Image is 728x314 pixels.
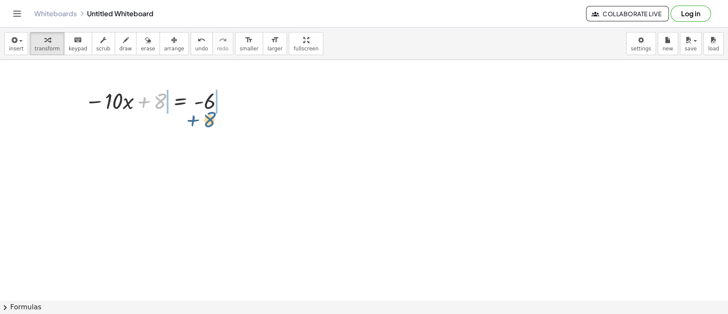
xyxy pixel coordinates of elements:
span: keypad [69,46,87,52]
i: undo [197,35,206,45]
span: undo [195,46,208,52]
span: larger [267,46,282,52]
span: settings [631,46,651,52]
i: redo [219,35,227,45]
span: save [684,46,696,52]
span: smaller [240,46,258,52]
span: arrange [164,46,184,52]
button: Log in [670,6,711,22]
i: format_size [271,35,279,45]
button: save [680,32,702,55]
span: redo [217,46,229,52]
button: fullscreen [289,32,323,55]
i: keyboard [74,35,82,45]
i: format_size [245,35,253,45]
button: format_sizelarger [263,32,287,55]
span: erase [141,46,155,52]
button: Collaborate Live [586,6,669,21]
span: draw [119,46,132,52]
span: load [708,46,719,52]
button: draw [115,32,137,55]
button: redoredo [212,32,233,55]
span: scrub [96,46,110,52]
span: insert [9,46,23,52]
span: Collaborate Live [593,10,661,18]
button: settings [626,32,656,55]
button: erase [136,32,160,55]
button: insert [4,32,28,55]
button: load [703,32,724,55]
a: Whiteboards [34,9,77,18]
button: keyboardkeypad [64,32,92,55]
button: arrange [160,32,189,55]
span: new [662,46,673,52]
button: transform [30,32,64,55]
button: new [658,32,678,55]
button: Toggle navigation [10,7,24,21]
span: transform [35,46,60,52]
button: undoundo [191,32,213,55]
button: scrub [92,32,115,55]
span: fullscreen [293,46,318,52]
button: format_sizesmaller [235,32,263,55]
